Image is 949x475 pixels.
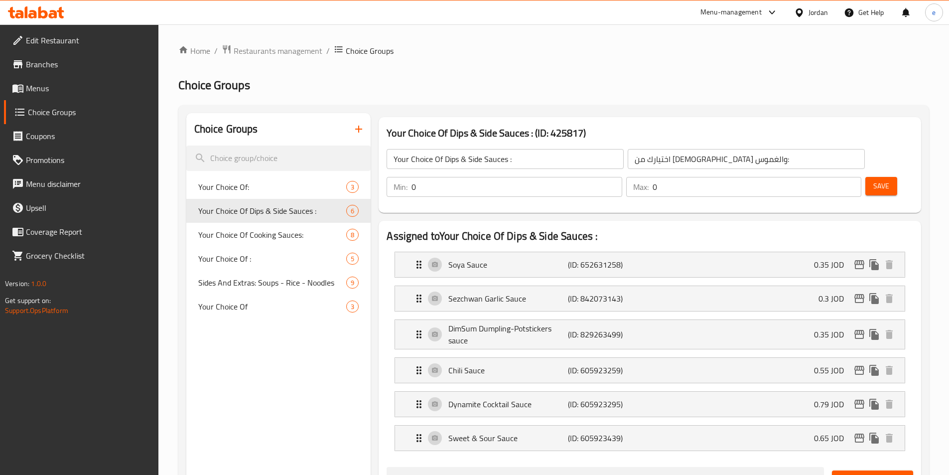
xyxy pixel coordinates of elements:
a: Edit Restaurant [4,28,158,52]
div: Expand [395,320,905,349]
p: Soya Sauce [448,259,567,271]
a: Coverage Report [4,220,158,244]
p: Sweet & Sour Sauce [448,432,567,444]
span: 3 [347,302,358,312]
div: Choices [346,181,359,193]
button: delete [882,363,897,378]
span: Branches [26,58,150,70]
div: Your Choice Of3 [186,295,371,318]
p: 0.35 JOD [814,328,852,340]
div: Expand [395,286,905,311]
a: Coupons [4,124,158,148]
div: Choices [346,229,359,241]
button: delete [882,327,897,342]
button: Save [865,177,897,195]
button: edit [852,431,867,446]
a: Promotions [4,148,158,172]
input: search [186,146,371,171]
span: 1.0.0 [31,277,46,290]
div: Jordan [809,7,828,18]
nav: breadcrumb [178,44,929,57]
span: Version: [5,277,29,290]
span: Your Choice Of Cooking Sauces: [198,229,347,241]
span: Your Choice Of : [198,253,347,265]
button: duplicate [867,431,882,446]
div: Sides And Extras: Soups - Rice - Noodles9 [186,271,371,295]
h2: Assigned to Your Choice Of Dips & Side Sauces : [387,229,913,244]
li: Expand [387,316,913,353]
div: Expand [395,252,905,277]
div: Expand [395,392,905,417]
div: Your Choice Of Cooking Sauces:8 [186,223,371,247]
span: Upsell [26,202,150,214]
p: Chili Sauce [448,364,567,376]
button: delete [882,431,897,446]
button: edit [852,363,867,378]
p: (ID: 605923439) [568,432,648,444]
span: Choice Groups [178,74,250,96]
div: Choices [346,277,359,289]
li: / [214,45,218,57]
span: Promotions [26,154,150,166]
span: Grocery Checklist [26,250,150,262]
button: delete [882,257,897,272]
div: Your Choice Of:3 [186,175,371,199]
span: 5 [347,254,358,264]
div: Menu-management [700,6,762,18]
span: Get support on: [5,294,51,307]
p: 0.79 JOD [814,398,852,410]
a: Home [178,45,210,57]
li: Expand [387,248,913,282]
div: Choices [346,301,359,313]
p: Sezchwan Garlic Sauce [448,293,567,305]
p: 0.65 JOD [814,432,852,444]
a: Branches [4,52,158,76]
span: 9 [347,278,358,288]
span: Menus [26,82,150,94]
p: (ID: 605923259) [568,364,648,376]
p: Max: [633,181,649,193]
span: Coupons [26,130,150,142]
button: duplicate [867,327,882,342]
p: 0.35 JOD [814,259,852,271]
p: DimSum Dumpling-Potstickers sauce [448,322,567,346]
p: Dynamite Cocktail Sauce [448,398,567,410]
button: duplicate [867,363,882,378]
button: edit [852,291,867,306]
a: Choice Groups [4,100,158,124]
p: (ID: 605923295) [568,398,648,410]
div: Expand [395,426,905,451]
span: Sides And Extras: Soups - Rice - Noodles [198,277,347,289]
p: (ID: 842073143) [568,293,648,305]
span: Choice Groups [346,45,394,57]
a: Menus [4,76,158,100]
li: / [326,45,330,57]
p: 0.3 JOD [818,293,852,305]
span: e [932,7,936,18]
button: edit [852,397,867,412]
button: edit [852,327,867,342]
li: Expand [387,353,913,387]
span: 3 [347,182,358,192]
h2: Choice Groups [194,122,258,137]
h3: Your Choice Of Dips & Side Sauces : (ID: 425817) [387,125,913,141]
span: 8 [347,230,358,240]
div: Expand [395,358,905,383]
button: delete [882,291,897,306]
button: delete [882,397,897,412]
span: Your Choice Of: [198,181,347,193]
a: Upsell [4,196,158,220]
a: Support.OpsPlatform [5,304,68,317]
a: Grocery Checklist [4,244,158,268]
span: Your Choice Of [198,301,347,313]
p: Min: [394,181,407,193]
span: Restaurants management [234,45,322,57]
div: Choices [346,253,359,265]
span: Choice Groups [28,106,150,118]
a: Menu disclaimer [4,172,158,196]
p: (ID: 652631258) [568,259,648,271]
div: Your Choice Of Dips & Side Sauces :6 [186,199,371,223]
li: Expand [387,421,913,455]
p: 0.55 JOD [814,364,852,376]
div: Your Choice Of :5 [186,247,371,271]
